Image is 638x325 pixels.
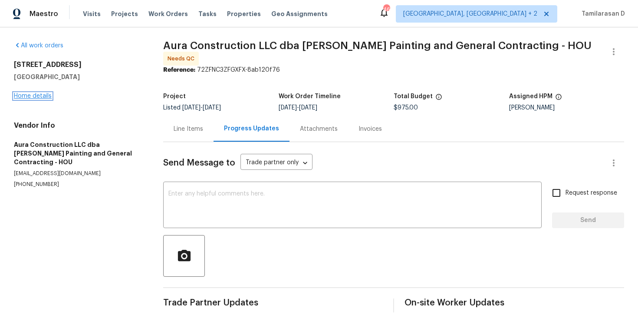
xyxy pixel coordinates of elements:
[240,156,312,170] div: Trade partner only
[14,73,142,81] h5: [GEOGRAPHIC_DATA]
[279,105,317,111] span: -
[14,181,142,188] p: [PHONE_NUMBER]
[163,93,186,99] h5: Project
[394,105,418,111] span: $975.00
[578,10,625,18] span: Tamilarasan D
[163,66,624,74] div: 72ZFNC3ZFGXFX-8ab120f76
[14,60,142,69] h2: [STREET_ADDRESS]
[227,10,261,18] span: Properties
[14,121,142,130] h4: Vendor Info
[174,125,203,133] div: Line Items
[111,10,138,18] span: Projects
[163,40,592,51] span: Aura Construction LLC dba [PERSON_NAME] Painting and General Contracting - HOU
[14,170,142,177] p: [EMAIL_ADDRESS][DOMAIN_NAME]
[182,105,201,111] span: [DATE]
[394,93,433,99] h5: Total Budget
[182,105,221,111] span: -
[279,105,297,111] span: [DATE]
[168,54,198,63] span: Needs QC
[163,159,235,167] span: Send Message to
[163,67,195,73] b: Reference:
[148,10,188,18] span: Work Orders
[203,105,221,111] span: [DATE]
[271,10,328,18] span: Geo Assignments
[509,105,624,111] div: [PERSON_NAME]
[509,93,552,99] h5: Assigned HPM
[566,189,617,198] span: Request response
[30,10,58,18] span: Maestro
[14,93,52,99] a: Home details
[299,105,317,111] span: [DATE]
[383,5,389,14] div: 46
[435,93,442,105] span: The total cost of line items that have been proposed by Opendoor. This sum includes line items th...
[300,125,338,133] div: Attachments
[163,298,383,307] span: Trade Partner Updates
[279,93,341,99] h5: Work Order Timeline
[83,10,101,18] span: Visits
[405,298,624,307] span: On-site Worker Updates
[14,43,63,49] a: All work orders
[163,105,221,111] span: Listed
[14,140,142,166] h5: Aura Construction LLC dba [PERSON_NAME] Painting and General Contracting - HOU
[198,11,217,17] span: Tasks
[555,93,562,105] span: The hpm assigned to this work order.
[403,10,537,18] span: [GEOGRAPHIC_DATA], [GEOGRAPHIC_DATA] + 2
[358,125,382,133] div: Invoices
[224,124,279,133] div: Progress Updates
